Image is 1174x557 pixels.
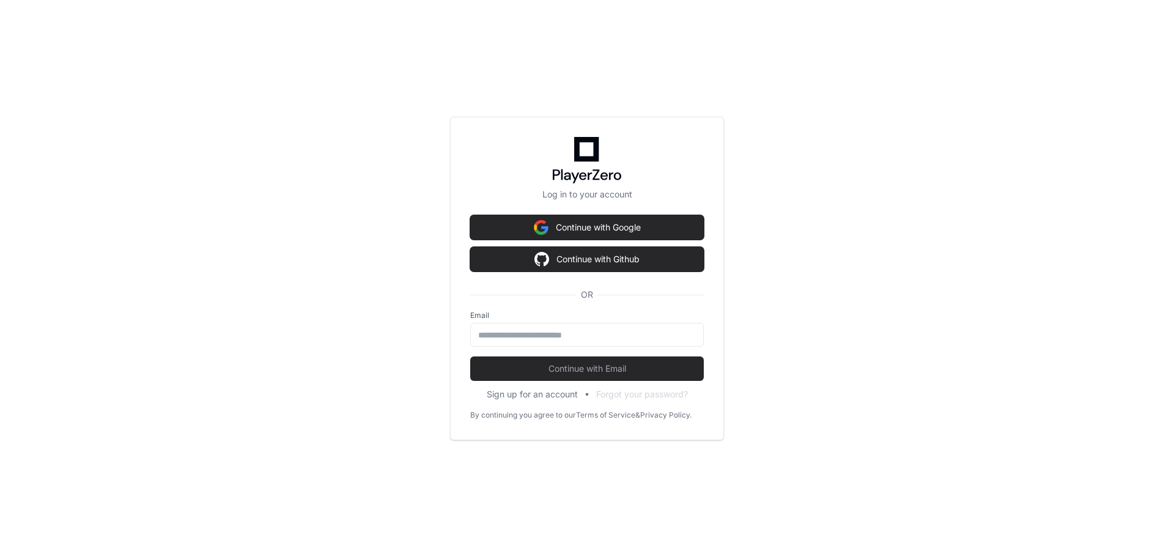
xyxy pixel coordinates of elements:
img: Sign in with google [534,247,549,271]
button: Forgot your password? [596,388,688,400]
div: By continuing you agree to our [470,410,576,420]
p: Log in to your account [470,188,704,201]
a: Terms of Service [576,410,635,420]
button: Sign up for an account [487,388,578,400]
span: Continue with Email [470,363,704,375]
div: & [635,410,640,420]
img: Sign in with google [534,215,548,240]
button: Continue with Email [470,356,704,381]
a: Privacy Policy. [640,410,692,420]
button: Continue with Google [470,215,704,240]
button: Continue with Github [470,247,704,271]
label: Email [470,311,704,320]
span: OR [576,289,598,301]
